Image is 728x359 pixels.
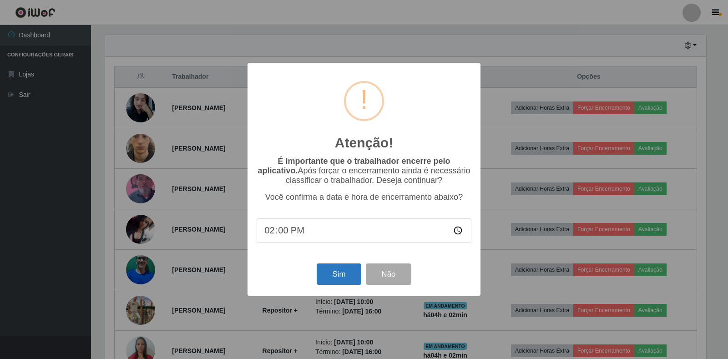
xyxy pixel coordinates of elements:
[257,157,471,185] p: Após forçar o encerramento ainda é necessário classificar o trabalhador. Deseja continuar?
[366,263,411,285] button: Não
[317,263,361,285] button: Sim
[257,192,471,202] p: Você confirma a data e hora de encerramento abaixo?
[258,157,450,175] b: É importante que o trabalhador encerre pelo aplicativo.
[335,135,393,151] h2: Atenção!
